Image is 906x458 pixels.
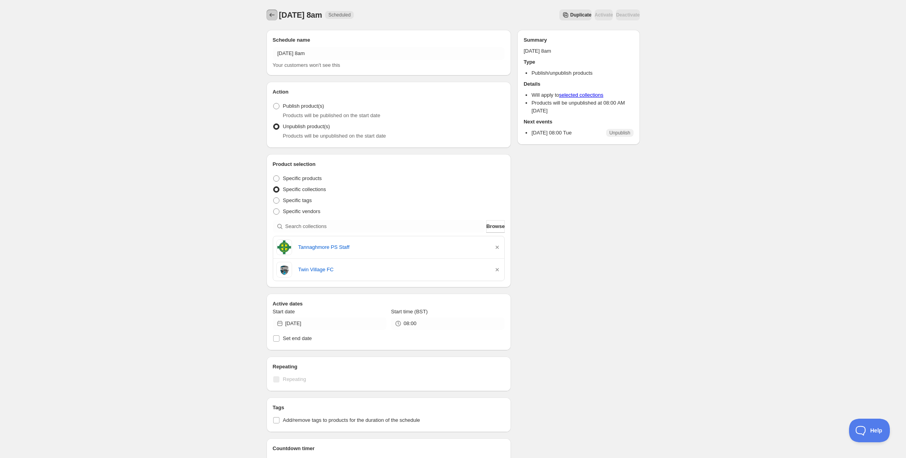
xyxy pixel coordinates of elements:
span: Specific vendors [283,208,320,214]
button: Schedules [266,9,277,20]
span: Add/remove tags to products for the duration of the schedule [283,417,420,423]
span: Scheduled [328,12,351,18]
span: Unpublish product(s) [283,123,330,129]
li: Publish/unpublish products [531,69,633,77]
span: Publish product(s) [283,103,324,109]
span: Specific products [283,175,322,181]
h2: Summary [524,36,633,44]
h2: Tags [273,404,505,412]
iframe: Toggle Customer Support [849,419,890,442]
h2: Action [273,88,505,96]
span: Specific tags [283,197,312,203]
a: selected collections [559,92,603,98]
h2: Type [524,58,633,66]
a: Twin Village FC [298,266,487,274]
h2: Product selection [273,160,505,168]
span: Duplicate [570,12,592,18]
span: Start time (BST) [391,309,428,315]
span: [DATE] 8am [279,11,322,19]
p: [DATE] 8am [524,47,633,55]
input: Search collections [285,220,485,233]
button: Browse [486,220,505,233]
h2: Repeating [273,363,505,371]
h2: Countdown timer [273,445,505,452]
span: Specific collections [283,186,326,192]
a: Tannaghmore PS Staff [298,243,487,251]
h2: Next events [524,118,633,126]
span: Your customers won't see this [273,62,340,68]
li: Products will be unpublished at 08:00 AM [DATE] [531,99,633,115]
span: Browse [486,223,505,230]
li: Will apply to [531,91,633,99]
span: Unpublish [609,130,630,136]
h2: Details [524,80,633,88]
h2: Schedule name [273,36,505,44]
span: Set end date [283,335,312,341]
button: Secondary action label [559,9,592,20]
p: [DATE] 08:00 Tue [531,129,572,137]
h2: Active dates [273,300,505,308]
span: Products will be unpublished on the start date [283,133,386,139]
span: Repeating [283,376,306,382]
span: Start date [273,309,295,315]
span: Products will be published on the start date [283,112,380,118]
